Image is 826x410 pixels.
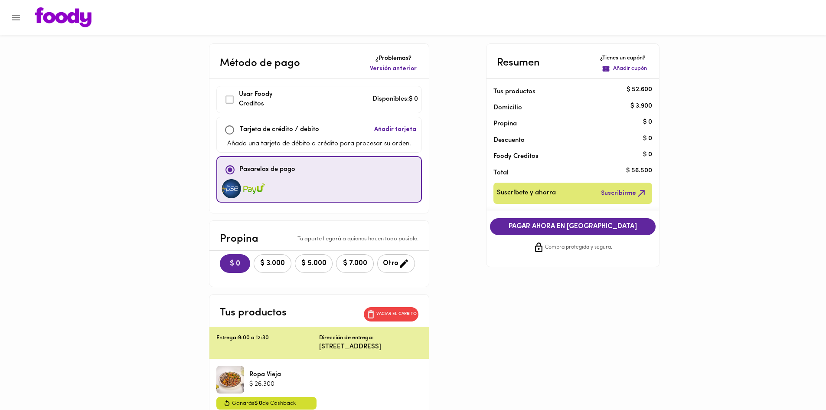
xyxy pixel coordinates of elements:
[220,254,250,273] button: $ 0
[240,125,319,135] p: Tarjeta de crédito / debito
[643,134,652,143] p: $ 0
[259,259,286,268] span: $ 3.000
[627,85,652,95] p: $ 52.600
[370,65,417,73] span: Versión anterior
[383,258,409,269] span: Otro
[220,305,287,321] p: Tus productos
[376,311,417,317] p: Vaciar el carrito
[497,188,556,199] span: Suscríbete y ahorra
[599,186,649,200] button: Suscribirme
[493,152,638,161] p: Foody Creditos
[216,366,244,394] div: Ropa Vieja
[295,254,333,273] button: $ 5.000
[368,63,418,75] button: Versión anterior
[493,87,638,96] p: Tus productos
[643,118,652,127] p: $ 0
[239,90,299,109] p: Usar Foody Creditos
[601,188,647,199] span: Suscribirme
[227,139,411,149] p: Añada una tarjeta de débito o crédito para procesar su orden.
[254,254,291,273] button: $ 3.000
[374,125,416,134] span: Añadir tarjeta
[297,235,418,243] p: Tu aporte llegará a quienes hacen todo posible.
[319,334,374,342] p: Dirección de entrega:
[493,103,522,112] p: Domicilio
[342,259,368,268] span: $ 7.000
[336,254,374,273] button: $ 7.000
[600,63,649,75] button: Añadir cupón
[5,7,26,28] button: Menu
[372,95,418,105] p: Disponibles: $ 0
[630,102,652,111] p: $ 3.900
[600,54,649,62] p: ¿Tienes un cupón?
[220,231,258,247] p: Propina
[377,254,415,273] button: Otro
[319,342,422,351] p: [STREET_ADDRESS]
[239,165,295,175] p: Pasarelas de pago
[368,54,418,63] p: ¿Problemas?
[499,223,647,231] span: PAGAR AHORA EN [GEOGRAPHIC_DATA]
[493,119,638,128] p: Propina
[216,334,319,342] p: Entrega: 9:00 a 12:30
[497,55,540,71] p: Resumen
[249,370,281,379] p: Ropa Vieja
[35,7,91,27] img: logo.png
[232,399,296,408] span: Ganarás de Cashback
[227,260,243,268] span: $ 0
[493,136,525,145] p: Descuento
[243,179,265,198] img: visa
[545,243,612,252] span: Compra protegida y segura.
[626,167,652,176] p: $ 56.500
[493,168,638,177] p: Total
[221,179,242,198] img: visa
[643,150,652,159] p: $ 0
[372,121,418,139] button: Añadir tarjeta
[249,380,281,389] p: $ 26.300
[220,56,300,71] p: Método de pago
[613,65,647,73] p: Añadir cupón
[364,307,418,321] button: Vaciar el carrito
[300,259,327,268] span: $ 5.000
[255,400,262,406] span: $ 0
[490,218,656,235] button: PAGAR AHORA EN [GEOGRAPHIC_DATA]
